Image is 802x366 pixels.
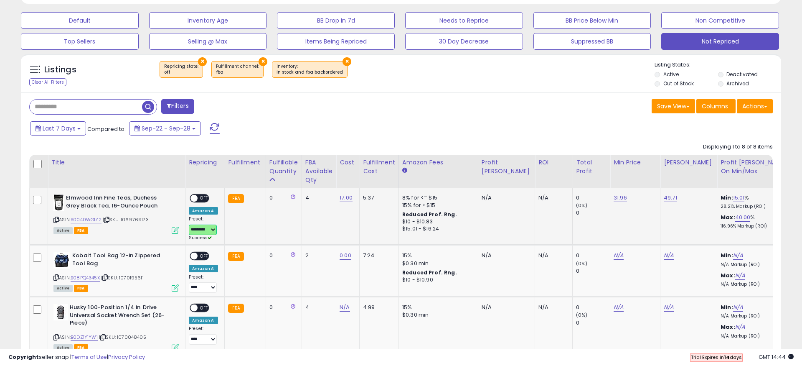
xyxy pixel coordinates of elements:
[721,271,735,279] b: Max:
[189,274,218,293] div: Preset:
[277,69,343,75] div: in stock and fba backordered
[726,71,758,78] label: Deactivated
[277,12,395,29] button: BB Drop in 7d
[198,57,207,66] button: ×
[161,99,194,114] button: Filters
[164,69,198,75] div: off
[735,323,745,331] a: N/A
[696,99,736,113] button: Columns
[277,33,395,50] button: Items Being Repriced
[402,218,472,225] div: $10 - $10.83
[269,304,295,311] div: 0
[721,158,793,176] div: Profit [PERSON_NAME] on Min/Max
[53,227,73,234] span: All listings currently available for purchase on Amazon
[53,252,179,291] div: ASIN:
[8,353,39,361] strong: Copyright
[576,312,588,318] small: (0%)
[305,158,332,184] div: FBA Available Qty
[43,124,76,133] span: Last 7 Days
[71,353,107,361] a: Terms of Use
[269,252,295,259] div: 0
[737,99,773,113] button: Actions
[53,304,68,320] img: 41JSLsLJmtL._SL40_.jpg
[614,303,624,312] a: N/A
[533,12,651,29] button: BB Price Below Min
[661,12,779,29] button: Non Competitive
[21,33,139,50] button: Top Sellers
[614,251,624,260] a: N/A
[198,305,211,312] span: OFF
[343,57,351,66] button: ×
[277,63,343,76] span: Inventory :
[66,194,168,212] b: Elmwood Inn Fine Teas, Duchess Grey Black Tea, 16-Ounce Pouch
[538,252,566,259] div: N/A
[664,303,674,312] a: N/A
[721,213,735,221] b: Max:
[71,274,100,282] a: B08PQ4345X
[87,125,126,133] span: Compared to:
[198,253,211,260] span: OFF
[721,223,790,229] p: 116.96% Markup (ROI)
[305,304,330,311] div: 4
[721,303,733,311] b: Min:
[53,194,179,233] div: ASIN:
[614,158,657,167] div: Min Price
[189,216,218,241] div: Preset:
[402,167,407,174] small: Amazon Fees.
[402,260,472,267] div: $0.30 min
[71,216,102,223] a: B0040WG1Z2
[721,323,735,331] b: Max:
[759,353,794,361] span: 2025-10-6 14:44 GMT
[661,33,779,50] button: Not Repriced
[30,121,86,136] button: Last 7 Days
[402,225,472,233] div: $15.01 - $16.24
[721,204,790,210] p: 28.21% Markup (ROI)
[576,304,610,311] div: 0
[721,214,790,229] div: %
[363,158,395,176] div: Fulfillment Cost
[29,78,66,86] div: Clear All Filters
[363,252,392,259] div: 7.24
[721,262,790,268] p: N/A Markup (ROI)
[74,285,88,292] span: FBA
[149,33,267,50] button: Selling @ Max
[142,124,190,133] span: Sep-22 - Sep-28
[664,194,677,202] a: 49.71
[53,194,64,211] img: 41ZxYcSH50S._SL40_.jpg
[305,194,330,202] div: 4
[340,194,353,202] a: 17.00
[402,304,472,311] div: 15%
[576,319,610,327] div: 0
[189,265,218,272] div: Amazon AI
[340,251,351,260] a: 0.00
[538,158,569,167] div: ROI
[149,12,267,29] button: Inventory Age
[164,63,198,76] span: Repricing state :
[108,353,145,361] a: Privacy Policy
[228,158,262,167] div: Fulfillment
[402,158,475,167] div: Amazon Fees
[576,209,610,217] div: 0
[664,158,713,167] div: [PERSON_NAME]
[614,194,627,202] a: 31.96
[51,158,182,167] div: Title
[259,57,267,66] button: ×
[721,194,733,202] b: Min:
[228,252,244,261] small: FBA
[663,71,679,78] label: Active
[721,194,790,210] div: %
[198,195,211,202] span: OFF
[228,194,244,203] small: FBA
[269,158,298,176] div: Fulfillable Quantity
[99,334,146,340] span: | SKU: 1070048405
[538,194,566,202] div: N/A
[533,33,651,50] button: Suppressed BB
[482,252,528,259] div: N/A
[189,235,212,241] span: Success
[340,158,356,167] div: Cost
[269,194,295,202] div: 0
[103,216,149,223] span: | SKU: 1069769173
[216,69,259,75] div: fba
[663,80,694,87] label: Out of Stock
[402,252,472,259] div: 15%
